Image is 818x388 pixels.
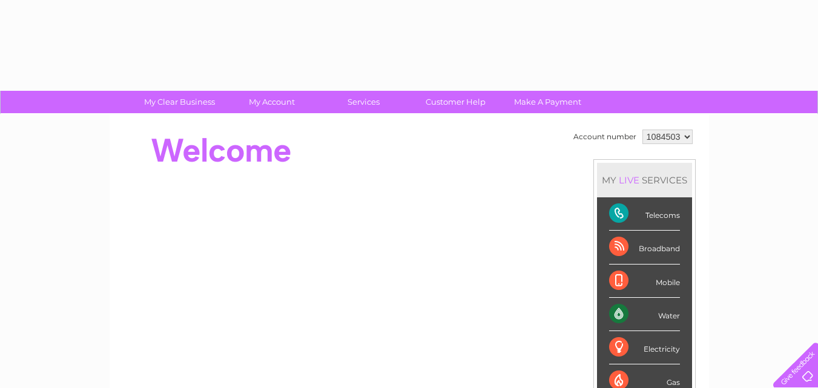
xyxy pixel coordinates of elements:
div: Water [609,298,680,331]
td: Account number [570,127,639,147]
div: MY SERVICES [597,163,692,197]
a: Make A Payment [498,91,598,113]
a: Services [314,91,414,113]
div: Broadband [609,231,680,264]
div: LIVE [616,174,642,186]
div: Electricity [609,331,680,364]
a: My Account [222,91,322,113]
div: Mobile [609,265,680,298]
div: Telecoms [609,197,680,231]
a: Customer Help [406,91,506,113]
a: My Clear Business [130,91,229,113]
